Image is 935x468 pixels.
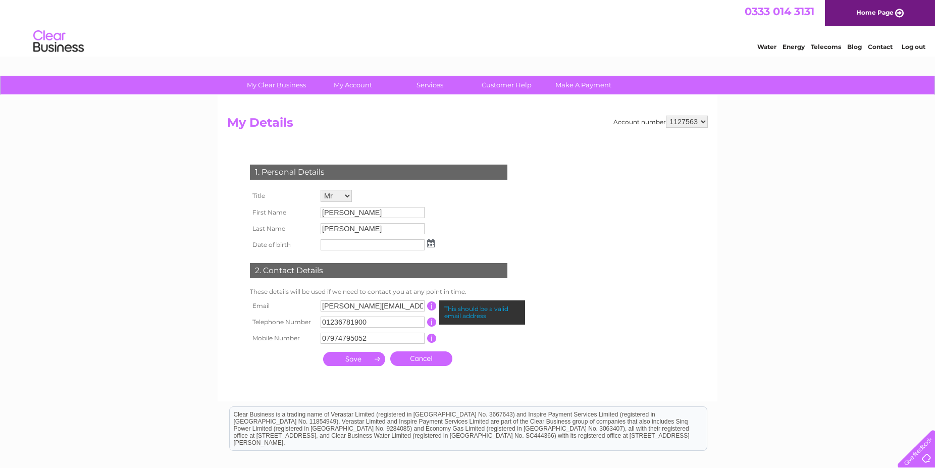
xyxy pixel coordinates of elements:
[427,301,437,310] input: Information
[230,6,707,49] div: Clear Business is a trading name of Verastar Limited (registered in [GEOGRAPHIC_DATA] No. 3667643...
[247,187,318,204] th: Title
[847,43,862,50] a: Blog
[247,298,318,314] th: Email
[247,286,510,298] td: These details will be used if we need to contact you at any point in time.
[235,76,318,94] a: My Clear Business
[247,314,318,330] th: Telephone Number
[390,351,452,366] a: Cancel
[388,76,472,94] a: Services
[427,239,435,247] img: ...
[745,5,814,18] a: 0333 014 3131
[465,76,548,94] a: Customer Help
[427,334,437,343] input: Information
[902,43,925,50] a: Log out
[33,26,84,57] img: logo.png
[439,300,525,325] div: This should be a valid email address
[323,352,385,366] input: Submit
[311,76,395,94] a: My Account
[427,318,437,327] input: Information
[868,43,893,50] a: Contact
[783,43,805,50] a: Energy
[247,237,318,253] th: Date of birth
[247,330,318,346] th: Mobile Number
[247,221,318,237] th: Last Name
[227,116,708,135] h2: My Details
[757,43,776,50] a: Water
[613,116,708,128] div: Account number
[811,43,841,50] a: Telecoms
[250,263,507,278] div: 2. Contact Details
[250,165,507,180] div: 1. Personal Details
[247,204,318,221] th: First Name
[542,76,625,94] a: Make A Payment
